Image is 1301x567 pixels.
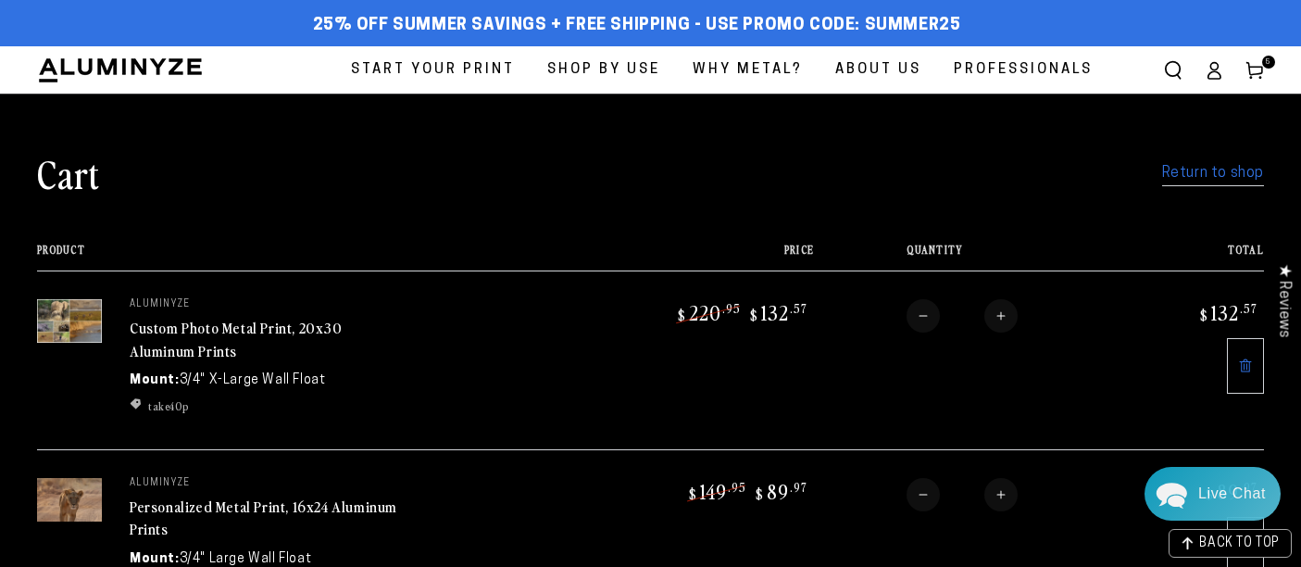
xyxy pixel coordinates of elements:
[130,299,407,310] p: aluminyze
[835,57,921,82] span: About Us
[1198,467,1266,521] div: Contact Us Directly
[940,478,984,511] input: Quantity for Personalized Metal Print, 16x24 Aluminum Prints
[753,478,807,504] bdi: 89
[675,299,741,325] bdi: 220
[1227,338,1264,394] a: Remove 20"x30" C Rectangle White Glossy Aluminyzed Photo
[180,371,326,390] dd: 3/4" X-Large Wall Float
[678,306,686,324] span: $
[689,485,697,503] span: $
[1240,300,1257,316] sup: .57
[1153,50,1194,91] summary: Search our site
[747,299,807,325] bdi: 132
[1197,299,1257,325] bdi: 132
[37,244,563,271] th: Product
[130,496,397,540] a: Personalized Metal Print, 16x24 Aluminum Prints
[563,244,815,271] th: Price
[533,46,674,94] a: Shop By Use
[940,299,984,333] input: Quantity for Custom Photo Metal Print, 20x30 Aluminum Prints
[679,46,817,94] a: Why Metal?
[313,16,961,36] span: 25% off Summer Savings + Free Shipping - Use Promo Code: SUMMER25
[37,57,204,84] img: Aluminyze
[1266,56,1271,69] span: 5
[130,397,407,414] ul: Discount
[1145,467,1281,521] div: Chat widget toggle
[790,300,807,316] sup: .57
[37,478,102,522] img: 16"x24" Rectangle White Glossy Aluminyzed Photo
[130,478,407,489] p: aluminyze
[1121,244,1264,271] th: Total
[1266,249,1301,352] div: Click to open Judge.me floating reviews tab
[728,479,746,495] sup: .95
[821,46,935,94] a: About Us
[814,244,1121,271] th: Quantity
[130,317,343,361] a: Custom Photo Metal Print, 20x30 Aluminum Prints
[337,46,529,94] a: Start Your Print
[940,46,1107,94] a: Professionals
[722,300,741,316] sup: .95
[37,149,100,197] h1: Cart
[130,397,407,414] li: take40p
[686,478,746,504] bdi: 149
[37,299,102,343] img: 20"x30" C Rectangle White Glossy Aluminyzed Photo
[693,57,803,82] span: Why Metal?
[1162,160,1264,187] a: Return to shop
[954,57,1093,82] span: Professionals
[547,57,660,82] span: Shop By Use
[351,57,515,82] span: Start Your Print
[1200,306,1208,324] span: $
[1199,537,1280,550] span: BACK TO TOP
[130,371,180,390] dt: Mount:
[750,306,758,324] span: $
[756,485,764,503] span: $
[790,479,807,495] sup: .97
